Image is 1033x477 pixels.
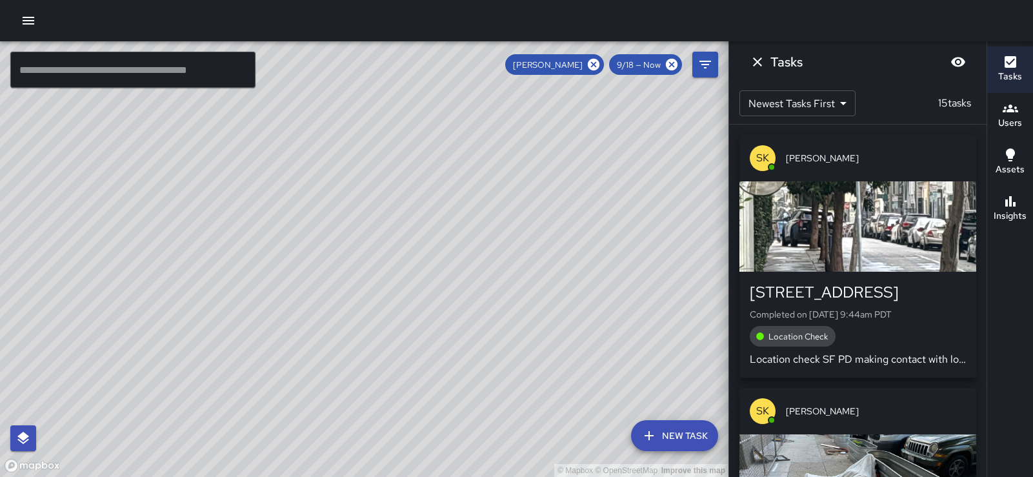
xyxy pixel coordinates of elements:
[786,405,966,418] span: [PERSON_NAME]
[987,93,1033,139] button: Users
[739,135,976,378] button: SK[PERSON_NAME][STREET_ADDRESS]Completed on [DATE] 9:44am PDTLocation CheckLocation check SF PD m...
[505,59,590,70] span: [PERSON_NAME]
[987,46,1033,93] button: Tasks
[996,163,1025,177] h6: Assets
[609,54,682,75] div: 9/18 — Now
[987,139,1033,186] button: Assets
[609,59,668,70] span: 9/18 — Now
[692,52,718,77] button: Filters
[998,116,1022,130] h6: Users
[994,209,1027,223] h6: Insights
[945,49,971,75] button: Blur
[933,96,976,111] p: 15 tasks
[786,152,966,165] span: [PERSON_NAME]
[505,54,604,75] div: [PERSON_NAME]
[987,186,1033,232] button: Insights
[756,150,769,166] p: SK
[770,52,803,72] h6: Tasks
[756,403,769,419] p: SK
[750,282,966,303] div: [STREET_ADDRESS]
[998,70,1022,84] h6: Tasks
[631,420,718,451] button: New Task
[761,331,836,342] span: Location Check
[750,308,966,321] p: Completed on [DATE] 9:44am PDT
[739,90,856,116] div: Newest Tasks First
[745,49,770,75] button: Dismiss
[750,352,966,367] p: Location check SF PD making contact with longtime encampment Natoma st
